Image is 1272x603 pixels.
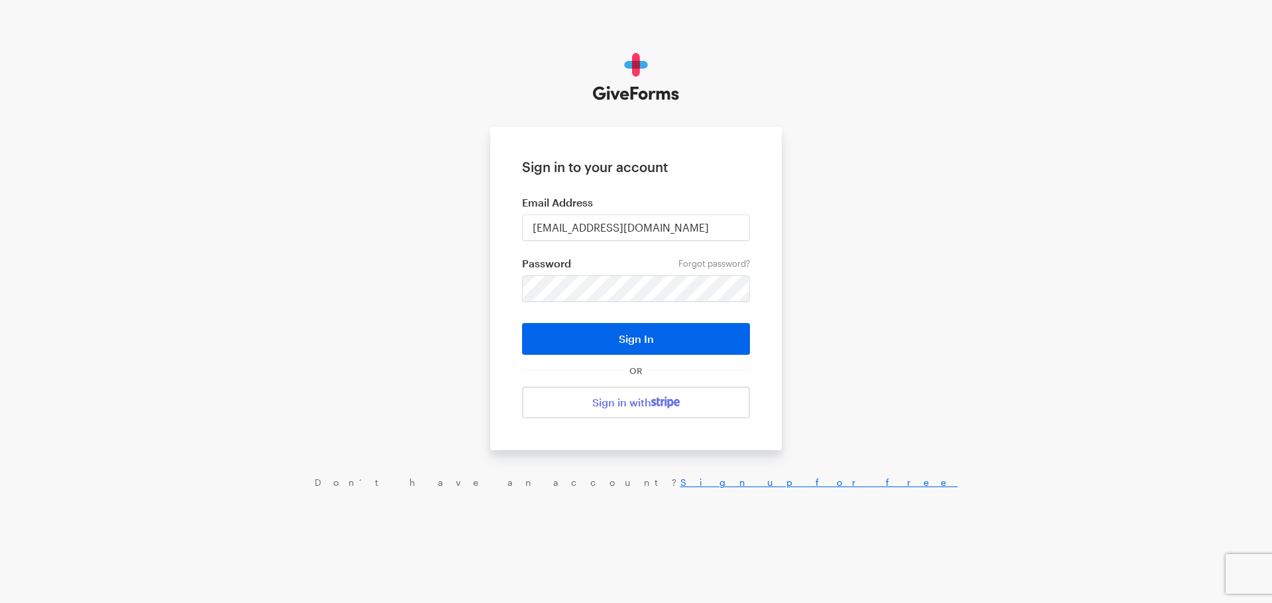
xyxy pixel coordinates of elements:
label: Email Address [522,196,750,209]
button: Sign In [522,323,750,355]
div: Don’t have an account? [13,477,1259,488]
label: Password [522,257,750,270]
a: Sign up for free [680,477,958,488]
h1: Sign in to your account [522,159,750,175]
span: OR [627,365,645,376]
a: Forgot password? [678,258,750,269]
a: Sign in with [522,387,750,418]
img: GiveForms [593,53,680,101]
img: stripe-07469f1003232ad58a8838275b02f7af1ac9ba95304e10fa954b414cd571f63b.svg [651,396,680,408]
